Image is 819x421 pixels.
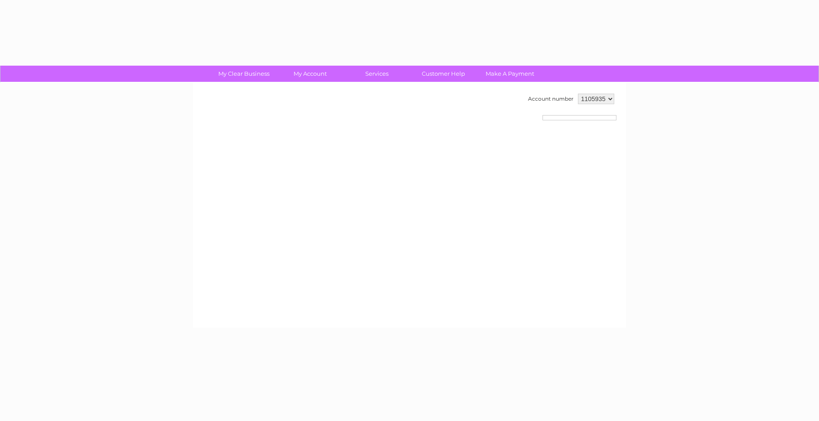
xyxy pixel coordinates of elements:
td: Account number [526,91,576,106]
a: Services [341,66,413,82]
a: Make A Payment [474,66,546,82]
a: Customer Help [407,66,479,82]
a: My Account [274,66,346,82]
a: My Clear Business [208,66,280,82]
